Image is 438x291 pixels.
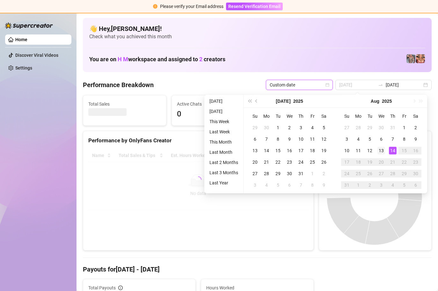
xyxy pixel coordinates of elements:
[207,138,241,146] li: This Month
[354,158,362,166] div: 18
[318,168,330,179] td: 2025-08-02
[207,148,241,156] li: Last Month
[400,124,408,131] div: 1
[364,145,376,156] td: 2025-08-12
[377,147,385,154] div: 13
[272,156,284,168] td: 2025-07-22
[272,179,284,191] td: 2025-08-05
[343,135,351,143] div: 3
[199,56,202,63] span: 2
[89,33,425,40] span: Check what you achieved this month
[261,133,272,145] td: 2025-07-07
[249,122,261,133] td: 2025-06-29
[251,158,259,166] div: 20
[309,170,316,177] div: 1
[272,133,284,145] td: 2025-07-08
[364,179,376,191] td: 2025-09-02
[228,4,281,9] span: Resend Verification Email
[293,95,303,108] button: Choose a year
[83,265,432,274] h4: Payouts for [DATE] - [DATE]
[341,122,353,133] td: 2025-07-27
[376,145,387,156] td: 2025-08-13
[339,81,376,88] input: Start date
[177,108,250,120] span: 0
[353,156,364,168] td: 2025-08-18
[307,145,318,156] td: 2025-07-18
[354,135,362,143] div: 4
[354,170,362,177] div: 25
[261,122,272,133] td: 2025-06-30
[410,156,421,168] td: 2025-08-23
[386,81,422,88] input: End date
[297,181,305,189] div: 7
[286,170,293,177] div: 30
[412,170,420,177] div: 30
[400,135,408,143] div: 8
[309,147,316,154] div: 18
[118,286,123,290] span: info-circle
[364,122,376,133] td: 2025-07-29
[398,133,410,145] td: 2025-08-08
[354,124,362,131] div: 28
[341,168,353,179] td: 2025-08-24
[366,124,374,131] div: 29
[376,122,387,133] td: 2025-07-30
[284,156,295,168] td: 2025-07-23
[307,122,318,133] td: 2025-07-04
[398,122,410,133] td: 2025-08-01
[249,156,261,168] td: 2025-07-20
[318,110,330,122] th: Sa
[309,135,316,143] div: 11
[412,147,420,154] div: 16
[88,136,308,145] div: Performance by OnlyFans Creator
[389,135,397,143] div: 7
[284,133,295,145] td: 2025-07-09
[295,156,307,168] td: 2025-07-24
[376,168,387,179] td: 2025-08-27
[410,110,421,122] th: Sa
[295,145,307,156] td: 2025-07-17
[207,108,241,115] li: [DATE]
[284,179,295,191] td: 2025-08-06
[284,145,295,156] td: 2025-07-16
[207,159,241,166] li: Last 2 Months
[343,158,351,166] div: 17
[284,122,295,133] td: 2025-07-02
[15,37,27,42] a: Home
[318,156,330,168] td: 2025-07-26
[353,110,364,122] th: Mo
[272,145,284,156] td: 2025-07-15
[207,97,241,105] li: [DATE]
[376,156,387,168] td: 2025-08-20
[343,147,351,154] div: 10
[207,169,241,176] li: Last 3 Months
[318,133,330,145] td: 2025-07-12
[274,181,282,189] div: 5
[341,145,353,156] td: 2025-08-10
[366,181,374,189] div: 2
[160,3,223,10] div: Please verify your Email address
[412,124,420,131] div: 2
[320,124,328,131] div: 5
[307,133,318,145] td: 2025-07-11
[416,54,425,63] img: pennylondon
[400,147,408,154] div: 15
[246,95,253,108] button: Last year (Control + left)
[377,135,385,143] div: 6
[400,181,408,189] div: 5
[177,101,250,108] span: Active Chats
[295,179,307,191] td: 2025-08-07
[297,124,305,131] div: 3
[307,110,318,122] th: Fr
[263,170,270,177] div: 28
[207,179,241,187] li: Last Year
[387,133,398,145] td: 2025-08-07
[341,133,353,145] td: 2025-08-03
[251,147,259,154] div: 13
[320,135,328,143] div: 12
[88,101,161,108] span: Total Sales
[261,156,272,168] td: 2025-07-21
[272,122,284,133] td: 2025-07-01
[341,110,353,122] th: Su
[376,179,387,191] td: 2025-09-03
